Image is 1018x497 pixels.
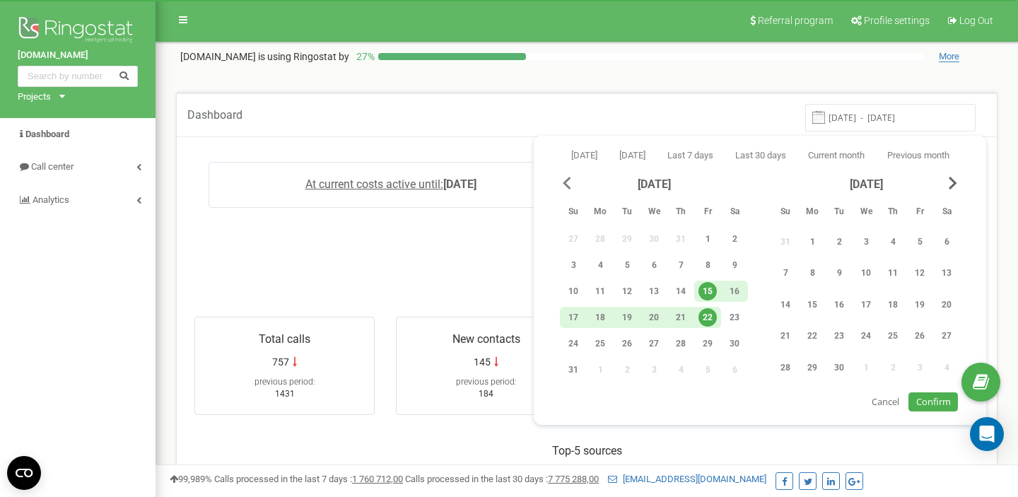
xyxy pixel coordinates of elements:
div: Thu Aug 7, 2025 [667,255,694,276]
span: Call center [31,161,74,172]
div: 28 [672,334,690,353]
span: previous period: [456,377,517,387]
div: 8 [803,264,821,282]
div: 24 [857,327,875,345]
div: Sat Aug 30, 2025 [721,333,748,354]
div: 1 [803,233,821,251]
div: 25 [884,327,902,345]
div: Sun Sep 28, 2025 [772,354,799,380]
div: 31 [564,361,583,379]
div: 22 [698,308,717,327]
div: [DATE] [772,177,960,193]
div: 26 [618,334,636,353]
a: [EMAIL_ADDRESS][DOMAIN_NAME] [608,474,766,484]
div: Thu Sep 11, 2025 [879,260,906,286]
div: Thu Sep 4, 2025 [879,228,906,255]
div: 7 [672,256,690,274]
abbr: Thursday [670,202,691,223]
div: Tue Sep 2, 2025 [826,228,853,255]
div: Tue Aug 5, 2025 [614,255,640,276]
u: 1 760 712,00 [352,474,403,484]
div: Thu Aug 21, 2025 [667,307,694,328]
span: Current month [808,150,865,160]
abbr: Saturday [936,202,957,223]
abbr: Tuesday [616,202,638,223]
abbr: Monday [590,202,611,223]
div: Tue Aug 19, 2025 [614,307,640,328]
div: Mon Sep 8, 2025 [799,260,826,286]
abbr: Wednesday [643,202,665,223]
div: 27 [645,334,663,353]
span: Top-5 sources [552,444,622,457]
span: At current costs active until: [305,177,443,191]
div: 22 [803,327,821,345]
span: is using Ringostat by [258,51,349,62]
div: Wed Aug 6, 2025 [640,255,667,276]
abbr: Thursday [882,202,903,223]
div: 1 [698,230,717,248]
div: 29 [803,358,821,377]
div: Sun Aug 10, 2025 [560,281,587,302]
img: Ringostat logo [18,13,138,49]
div: 12 [618,282,636,300]
div: Mon Aug 11, 2025 [587,281,614,302]
div: Wed Sep 24, 2025 [853,323,879,349]
div: 30 [830,358,848,377]
div: Mon Aug 25, 2025 [587,333,614,354]
div: 16 [830,296,848,314]
div: 11 [884,264,902,282]
div: Sun Aug 24, 2025 [560,333,587,354]
div: 19 [618,308,636,327]
span: Profile settings [864,15,930,26]
div: Wed Aug 20, 2025 [640,307,667,328]
abbr: Saturday [724,202,745,223]
div: Wed Aug 27, 2025 [640,333,667,354]
div: 3 [564,256,583,274]
span: Dashboard [25,129,69,139]
div: 18 [591,308,609,327]
div: 7 [776,264,795,282]
div: Thu Sep 25, 2025 [879,323,906,349]
abbr: Friday [909,202,930,223]
div: [DATE] [560,177,748,193]
div: 19 [911,296,929,314]
div: Thu Sep 18, 2025 [879,291,906,317]
span: Last 30 days [735,150,786,160]
div: Sun Sep 21, 2025 [772,323,799,349]
div: 14 [776,296,795,314]
div: Mon Sep 1, 2025 [799,228,826,255]
span: [DATE] [571,150,597,160]
div: Sun Aug 31, 2025 [560,359,587,380]
span: [DATE] [619,150,645,160]
u: 7 775 288,00 [548,474,599,484]
div: 20 [937,296,956,314]
div: Mon Sep 29, 2025 [799,354,826,380]
button: Confirm [908,392,957,411]
div: 11 [591,282,609,300]
div: 2 [830,233,848,251]
abbr: Monday [802,202,823,223]
span: Total calls [259,332,310,346]
div: 14 [672,282,690,300]
span: previous period: [255,377,315,387]
div: Wed Sep 10, 2025 [853,260,879,286]
div: 2 [725,230,744,248]
div: 24 [564,334,583,353]
div: Tue Sep 9, 2025 [826,260,853,286]
div: 27 [937,327,956,345]
span: 99,989% [170,474,212,484]
div: Tue Sep 30, 2025 [826,354,853,380]
span: Log Out [959,15,993,26]
div: Fri Aug 15, 2025 [694,281,721,302]
span: 1431 [275,389,295,399]
div: 17 [564,308,583,327]
div: 5 [911,233,929,251]
div: 10 [857,264,875,282]
div: Mon Sep 22, 2025 [799,323,826,349]
div: 4 [884,233,902,251]
div: Wed Aug 13, 2025 [640,281,667,302]
div: 17 [857,296,875,314]
a: [DOMAIN_NAME] [18,49,138,62]
button: Cancel [865,392,906,411]
div: Sat Sep 6, 2025 [933,228,960,255]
